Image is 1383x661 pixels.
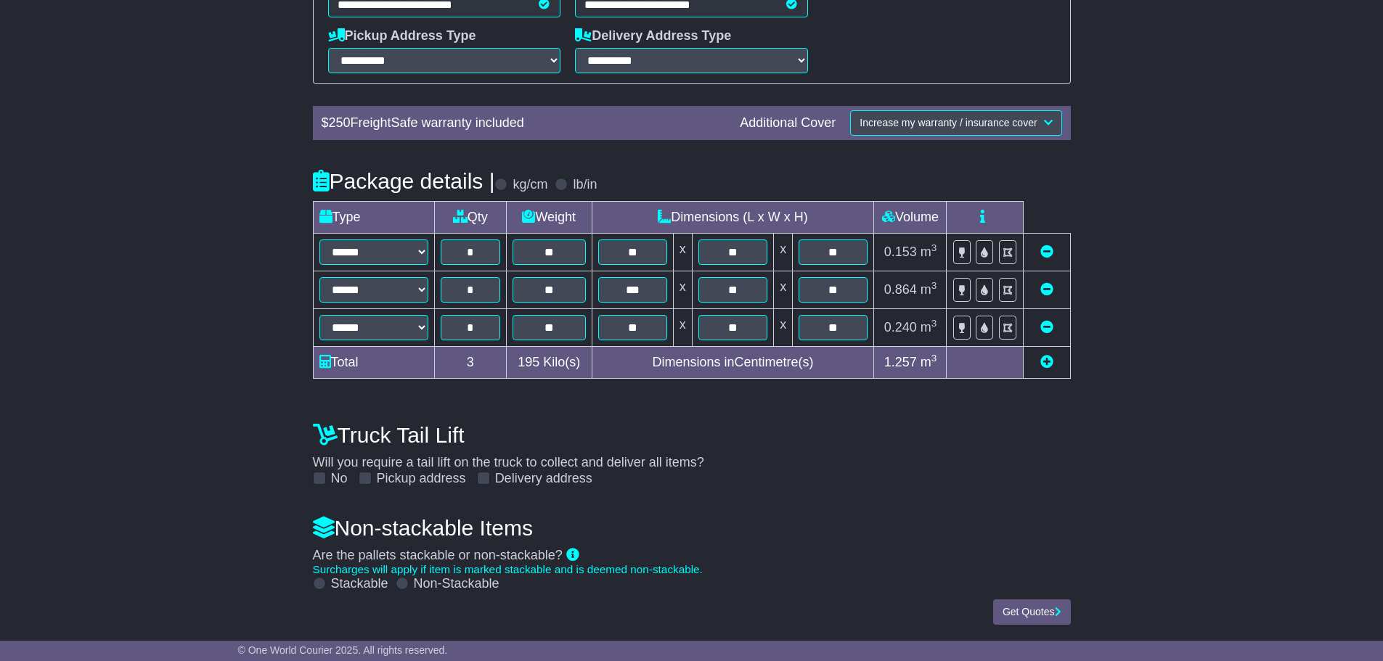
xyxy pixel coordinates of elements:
h4: Truck Tail Lift [313,423,1071,447]
td: x [673,271,692,308]
td: Dimensions (L x W x H) [592,201,874,233]
td: x [673,308,692,346]
td: Type [313,201,434,233]
td: Weight [506,201,592,233]
span: m [921,282,937,297]
label: Pickup address [377,471,466,487]
span: 195 [518,355,539,369]
td: Volume [874,201,947,233]
div: $ FreightSafe warranty included [314,115,733,131]
label: Non-Stackable [414,576,499,592]
sup: 3 [931,280,937,291]
span: 0.153 [884,245,917,259]
span: Increase my warranty / insurance cover [860,117,1037,128]
sup: 3 [931,318,937,329]
label: Delivery address [495,471,592,487]
span: m [921,245,937,259]
td: 3 [434,346,506,378]
div: Additional Cover [733,115,843,131]
span: 0.240 [884,320,917,334]
span: m [921,320,937,334]
button: Get Quotes [993,599,1071,625]
td: Total [313,346,434,378]
sup: 3 [931,353,937,364]
span: © One World Courier 2025. All rights reserved. [238,644,448,656]
button: Increase my warranty / insurance cover [850,110,1061,136]
td: Dimensions in Centimetre(s) [592,346,874,378]
span: Are the pallets stackable or non-stackable? [313,548,563,562]
label: Stackable [331,576,388,592]
h4: Non-stackable Items [313,516,1071,540]
td: x [774,233,793,271]
a: Remove this item [1040,282,1053,297]
td: Kilo(s) [506,346,592,378]
td: Qty [434,201,506,233]
h4: Package details | [313,169,495,193]
span: 250 [329,115,351,130]
a: Remove this item [1040,320,1053,334]
label: kg/cm [513,177,547,193]
label: lb/in [573,177,597,193]
label: No [331,471,348,487]
span: 1.257 [884,355,917,369]
td: x [673,233,692,271]
div: Surcharges will apply if item is marked stackable and is deemed non-stackable. [313,563,1071,576]
label: Pickup Address Type [328,28,476,44]
span: 0.864 [884,282,917,297]
label: Delivery Address Type [575,28,731,44]
sup: 3 [931,242,937,253]
div: Will you require a tail lift on the truck to collect and deliver all items? [306,416,1078,487]
a: Remove this item [1040,245,1053,259]
span: m [921,355,937,369]
a: Add new item [1040,355,1053,369]
td: x [774,271,793,308]
td: x [774,308,793,346]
